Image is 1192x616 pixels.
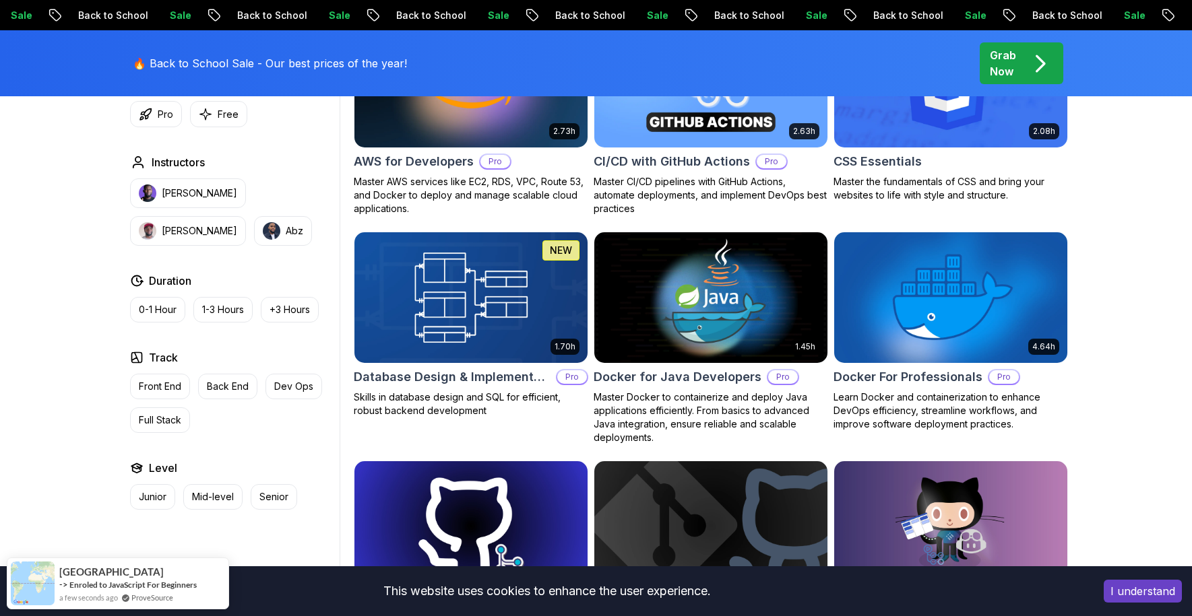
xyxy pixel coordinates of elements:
p: [PERSON_NAME] [162,186,237,200]
p: Sale [122,9,165,22]
p: 2.73h [553,126,575,137]
button: Junior [130,484,175,510]
p: Learn Docker and containerization to enhance DevOps efficiency, streamline workflows, and improve... [834,390,1068,431]
h2: Track [149,349,178,366]
p: Senior [259,490,288,504]
p: Back to School [825,9,917,22]
p: Back to School [666,9,758,22]
p: Grab Now [990,47,1016,79]
p: 2.63h [793,126,815,137]
a: Enroled to JavaScript For Beginners [69,579,197,590]
p: Back to School [348,9,440,22]
a: Docker For Professionals card4.64hDocker For ProfessionalsProLearn Docker and containerization to... [834,232,1068,431]
button: Dev Ops [265,374,322,399]
p: Back to School [189,9,281,22]
h2: CI/CD with GitHub Actions [594,152,750,171]
a: CSS Essentials card2.08hCSS EssentialsMaster the fundamentals of CSS and bring your websites to l... [834,16,1068,202]
p: Abz [286,224,303,238]
p: Sale [599,9,642,22]
button: +3 Hours [261,297,319,322]
button: instructor imgAbz [254,216,312,246]
p: Front End [139,380,181,393]
img: instructor img [263,222,280,240]
p: Sale [1076,9,1119,22]
p: Mid-level [192,490,234,504]
button: Mid-level [183,484,243,510]
p: 0-1 Hour [139,303,177,316]
p: Master CI/CD pipelines with GitHub Actions, automate deployments, and implement DevOps best pract... [594,175,828,215]
button: instructor img[PERSON_NAME] [130,216,246,246]
a: CI/CD with GitHub Actions card2.63hNEWCI/CD with GitHub ActionsProMaster CI/CD pipelines with Git... [594,16,828,215]
p: Back End [207,380,249,393]
h2: Instructors [152,154,205,170]
h2: Docker for Java Developers [594,368,761,386]
a: Database Design & Implementation card1.70hNEWDatabase Design & ImplementationProSkills in databas... [354,232,588,417]
button: 0-1 Hour [130,297,185,322]
p: 1-3 Hours [202,303,244,316]
p: Back to School [30,9,122,22]
p: Junior [139,490,166,504]
button: Back End [198,374,257,399]
p: Sale [758,9,801,22]
img: instructor img [139,222,156,240]
span: a few seconds ago [59,592,118,603]
img: Docker For Professionals card [834,232,1067,363]
p: Sale [440,9,483,22]
h2: Docker For Professionals [834,368,982,386]
p: 4.64h [1032,341,1055,352]
button: Full Stack [130,407,190,433]
p: NEW [550,244,572,257]
p: Sale [917,9,960,22]
button: Front End [130,374,190,399]
h2: Level [149,460,177,476]
a: ProveSource [131,592,173,603]
button: Accept cookies [1104,580,1182,603]
a: Docker for Java Developers card1.45hDocker for Java DevelopersProMaster Docker to containerize an... [594,232,828,444]
span: -> [59,579,68,590]
img: provesource social proof notification image [11,561,55,605]
img: Git for Professionals card [354,461,588,592]
p: Pro [989,370,1019,384]
p: 1.70h [555,341,575,352]
a: AWS for Developers card2.73hJUST RELEASEDAWS for DevelopersProMaster AWS services like EC2, RDS, ... [354,16,588,215]
p: Pro [480,155,510,168]
p: Master the fundamentals of CSS and bring your websites to life with style and structure. [834,175,1068,202]
p: Back to School [984,9,1076,22]
div: This website uses cookies to enhance the user experience. [10,576,1084,606]
p: Sale [281,9,324,22]
span: [GEOGRAPHIC_DATA] [59,566,164,578]
p: Pro [768,370,798,384]
img: GitHub Toolkit card [834,461,1067,592]
button: instructor img[PERSON_NAME] [130,178,246,208]
p: Back to School [507,9,599,22]
p: Free [218,108,239,121]
p: Pro [557,370,587,384]
p: Dev Ops [274,380,313,393]
p: Skills in database design and SQL for efficient, robust backend development [354,390,588,417]
p: Full Stack [139,413,181,427]
p: +3 Hours [270,303,310,316]
h2: Database Design & Implementation [354,368,551,386]
img: instructor img [139,184,156,202]
h2: CSS Essentials [834,152,922,171]
img: Database Design & Implementation card [348,229,593,366]
button: Senior [251,484,297,510]
p: 2.08h [1033,126,1055,137]
p: Master Docker to containerize and deploy Java applications efficiently. From basics to advanced J... [594,390,828,444]
p: Pro [757,155,786,168]
button: 1-3 Hours [193,297,253,322]
p: 🔥 Back to School Sale - Our best prices of the year! [133,55,407,71]
img: Docker for Java Developers card [594,232,827,363]
p: [PERSON_NAME] [162,224,237,238]
img: Git & GitHub Fundamentals card [594,461,827,592]
p: Master AWS services like EC2, RDS, VPC, Route 53, and Docker to deploy and manage scalable cloud ... [354,175,588,215]
p: 1.45h [795,341,815,352]
h2: AWS for Developers [354,152,474,171]
button: Pro [130,101,182,127]
h2: Duration [149,273,191,289]
p: Pro [158,108,173,121]
button: Free [190,101,247,127]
